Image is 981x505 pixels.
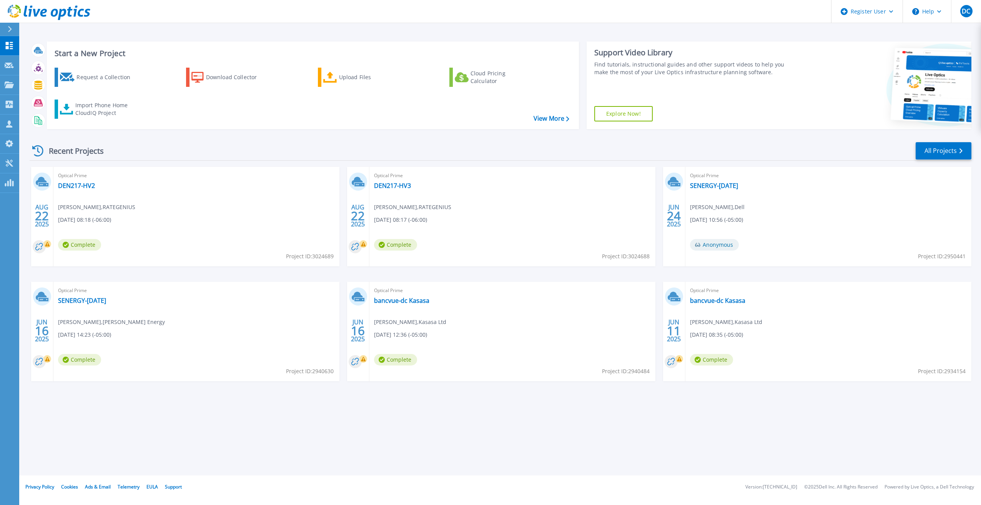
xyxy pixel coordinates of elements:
[594,61,793,76] div: Find tutorials, instructional guides and other support videos to help you make the most of your L...
[667,327,681,334] span: 11
[286,367,334,375] span: Project ID: 2940630
[374,171,651,180] span: Optical Prime
[75,101,135,117] div: Import Phone Home CloudIQ Project
[61,483,78,490] a: Cookies
[35,213,49,219] span: 22
[35,317,49,345] div: JUN 2025
[351,327,365,334] span: 16
[339,70,401,85] div: Upload Files
[690,331,743,339] span: [DATE] 08:35 (-05:00)
[690,286,967,295] span: Optical Prime
[374,286,651,295] span: Optical Prime
[286,252,334,261] span: Project ID: 3024689
[58,331,111,339] span: [DATE] 14:23 (-05:00)
[351,317,365,345] div: JUN 2025
[594,106,653,121] a: Explore Now!
[76,70,138,85] div: Request a Collection
[35,327,49,334] span: 16
[25,483,54,490] a: Privacy Policy
[85,483,111,490] a: Ads & Email
[918,252,966,261] span: Project ID: 2950441
[690,318,762,326] span: [PERSON_NAME] , Kasasa Ltd
[690,239,739,251] span: Anonymous
[690,171,967,180] span: Optical Prime
[602,367,650,375] span: Project ID: 2940484
[594,48,793,58] div: Support Video Library
[916,142,971,159] a: All Projects
[602,252,650,261] span: Project ID: 3024688
[35,202,49,230] div: AUG 2025
[374,318,446,326] span: [PERSON_NAME] , Kasasa Ltd
[374,354,417,365] span: Complete
[146,483,158,490] a: EULA
[351,202,365,230] div: AUG 2025
[690,354,733,365] span: Complete
[58,354,101,365] span: Complete
[918,367,966,375] span: Project ID: 2934154
[58,182,95,189] a: DEN217-HV2
[58,216,111,224] span: [DATE] 08:18 (-06:00)
[318,68,404,87] a: Upload Files
[471,70,532,85] div: Cloud Pricing Calculator
[449,68,535,87] a: Cloud Pricing Calculator
[374,297,429,304] a: bancvue-dc Kasasa
[374,331,427,339] span: [DATE] 12:36 (-05:00)
[351,213,365,219] span: 22
[374,182,411,189] a: DEN217-HV3
[58,286,335,295] span: Optical Prime
[690,182,738,189] a: SENERGY-[DATE]
[690,297,745,304] a: bancvue-dc Kasasa
[374,239,417,251] span: Complete
[885,485,974,490] li: Powered by Live Optics, a Dell Technology
[186,68,272,87] a: Download Collector
[58,171,335,180] span: Optical Prime
[690,216,743,224] span: [DATE] 10:56 (-05:00)
[206,70,268,85] div: Download Collector
[690,203,745,211] span: [PERSON_NAME] , Dell
[58,203,135,211] span: [PERSON_NAME] , RATEGENIUS
[804,485,878,490] li: © 2025 Dell Inc. All Rights Reserved
[667,317,681,345] div: JUN 2025
[58,318,165,326] span: [PERSON_NAME] , [PERSON_NAME] Energy
[667,213,681,219] span: 24
[374,216,427,224] span: [DATE] 08:17 (-06:00)
[534,115,569,122] a: View More
[55,49,569,58] h3: Start a New Project
[374,203,451,211] span: [PERSON_NAME] , RATEGENIUS
[30,141,114,160] div: Recent Projects
[962,8,970,14] span: DC
[55,68,140,87] a: Request a Collection
[118,483,140,490] a: Telemetry
[58,297,106,304] a: SENERGY-[DATE]
[165,483,182,490] a: Support
[745,485,797,490] li: Version: [TECHNICAL_ID]
[58,239,101,251] span: Complete
[667,202,681,230] div: JUN 2025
